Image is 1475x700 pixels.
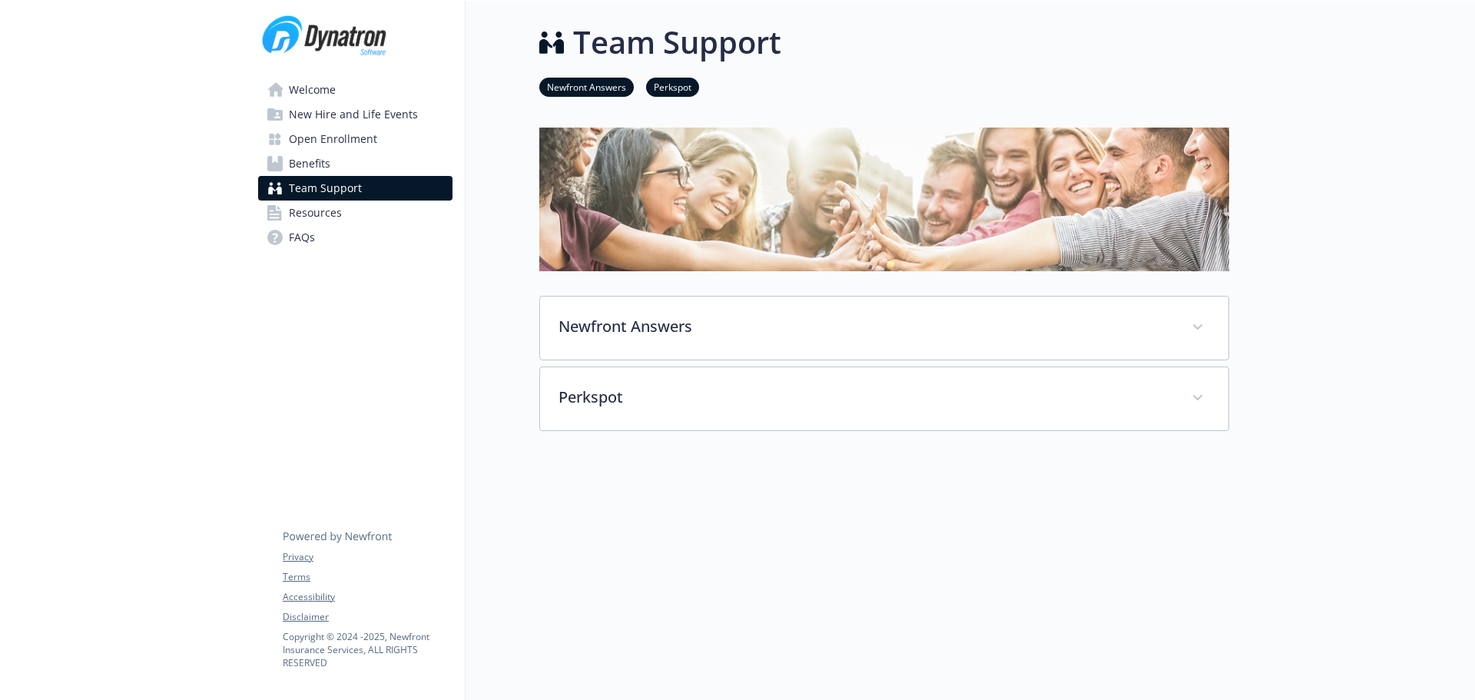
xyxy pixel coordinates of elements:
p: Perkspot [559,386,1173,409]
span: Benefits [289,151,330,176]
span: Resources [289,201,342,225]
a: Terms [283,570,452,584]
a: Welcome [258,78,452,102]
a: Privacy [283,550,452,564]
p: Copyright © 2024 - 2025 , Newfront Insurance Services, ALL RIGHTS RESERVED [283,630,452,669]
p: Newfront Answers [559,315,1173,338]
span: Open Enrollment [289,127,377,151]
a: Resources [258,201,452,225]
span: New Hire and Life Events [289,102,418,127]
span: FAQs [289,225,315,250]
div: Newfront Answers [540,297,1228,360]
a: Open Enrollment [258,127,452,151]
span: Welcome [289,78,336,102]
a: Team Support [258,176,452,201]
h1: Team Support [573,19,781,65]
a: Disclaimer [283,610,452,624]
a: Newfront Answers [539,79,634,94]
div: Perkspot [540,367,1228,430]
a: FAQs [258,225,452,250]
a: Accessibility [283,590,452,604]
a: New Hire and Life Events [258,102,452,127]
a: Benefits [258,151,452,176]
img: team support page banner [539,128,1229,271]
span: Team Support [289,176,362,201]
a: Perkspot [646,79,699,94]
